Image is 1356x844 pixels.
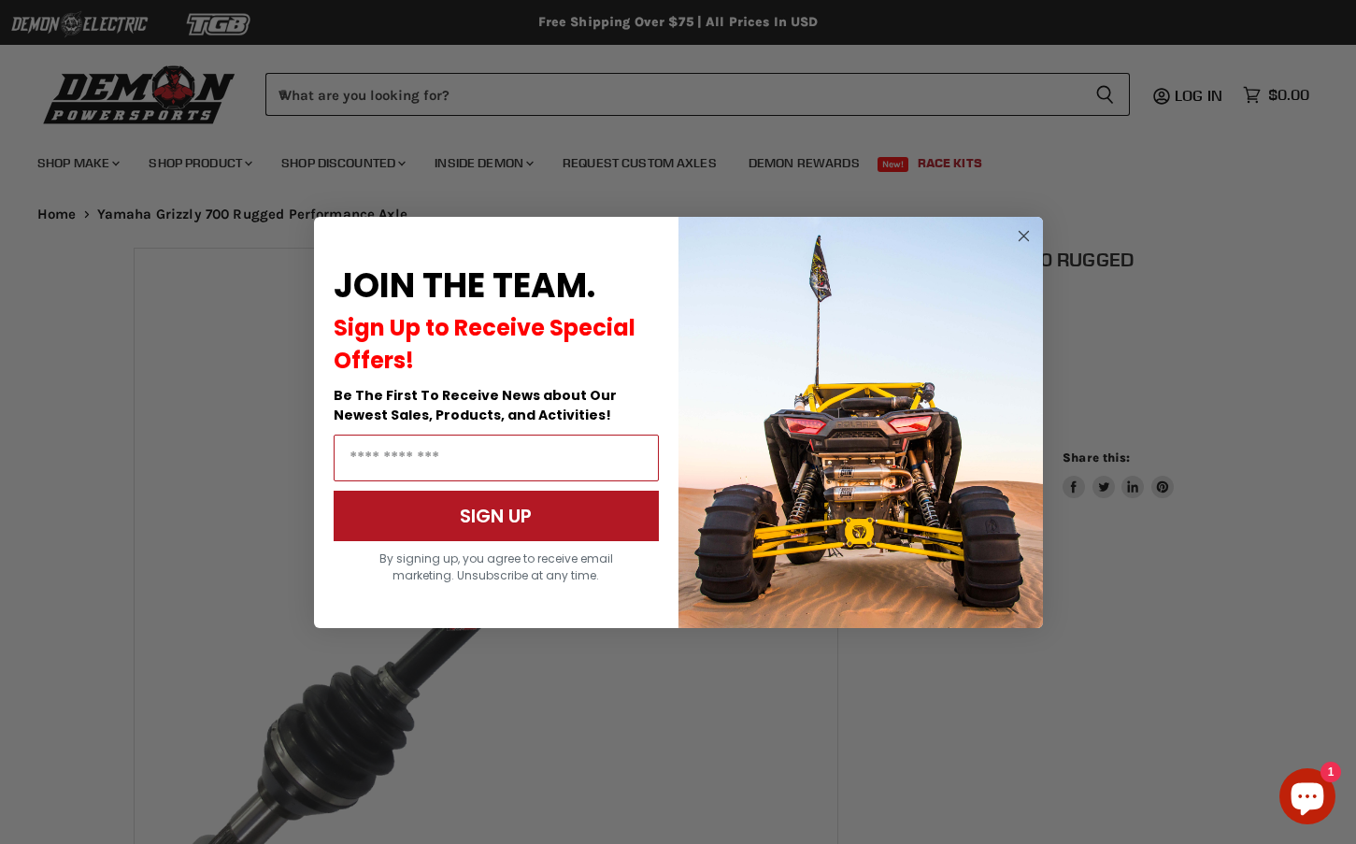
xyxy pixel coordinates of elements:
[334,386,617,424] span: Be The First To Receive News about Our Newest Sales, Products, and Activities!
[334,262,595,309] span: JOIN THE TEAM.
[1012,224,1035,248] button: Close dialog
[334,435,659,481] input: Email Address
[334,312,635,376] span: Sign Up to Receive Special Offers!
[334,491,659,541] button: SIGN UP
[1274,768,1341,829] inbox-online-store-chat: Shopify online store chat
[379,551,613,583] span: By signing up, you agree to receive email marketing. Unsubscribe at any time.
[678,217,1043,628] img: a9095488-b6e7-41ba-879d-588abfab540b.jpeg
